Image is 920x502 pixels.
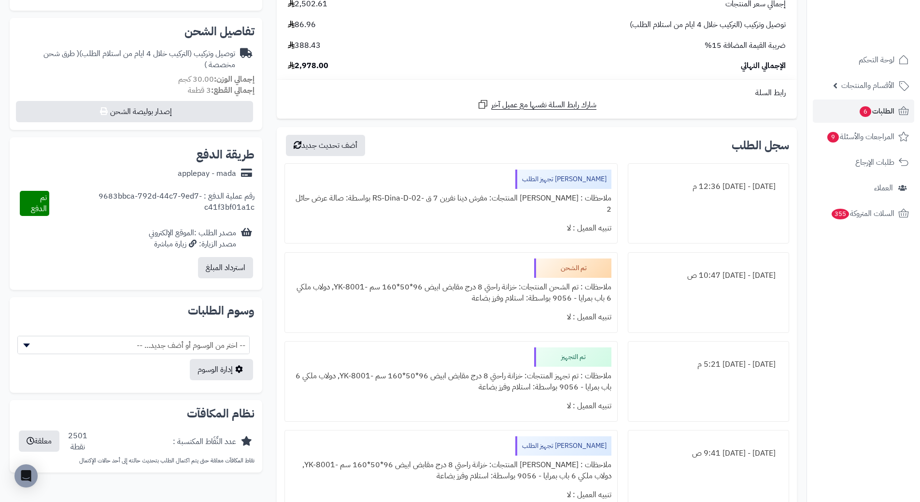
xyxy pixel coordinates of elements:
[14,464,38,488] div: Open Intercom Messenger
[477,99,596,111] a: شارك رابط السلة نفسها مع عميل آخر
[211,85,255,96] strong: إجمالي القطع:
[813,176,914,200] a: العملاء
[534,258,611,278] div: تم الشحن
[634,355,783,374] div: [DATE] - [DATE] 5:21 م
[288,19,316,30] span: 86.96
[19,430,59,452] button: معلقة
[534,347,611,367] div: تم التجهيز
[17,336,250,354] span: -- اختر من الوسوم أو أضف جديد... --
[826,130,894,143] span: المراجعات والأسئلة
[634,444,783,463] div: [DATE] - [DATE] 9:41 ص
[68,442,87,453] div: نقطة
[178,168,236,179] div: applepay - mada
[149,228,236,250] div: مصدر الطلب :الموقع الإلكتروني
[214,73,255,85] strong: إجمالي الوزن:
[813,48,914,72] a: لوحة التحكم
[198,257,253,278] button: استرداد المبلغ
[173,436,236,447] div: عدد النِّقَاط المكتسبة :
[291,278,611,308] div: ملاحظات : تم الشحن المنتجات: خزانة راحتي 8 درج مقابض ابيض 96*50*160 سم -YK-8001, دولاب ملكي 6 باب...
[178,73,255,85] small: 30.00 كجم
[190,359,253,380] a: إدارة الوسوم
[832,209,849,219] span: 355
[17,305,255,316] h2: وسوم الطلبات
[18,336,249,355] span: -- اختر من الوسوم أو أضف جديد... --
[634,177,783,196] div: [DATE] - [DATE] 12:36 م
[291,189,611,219] div: ملاحظات : [PERSON_NAME] المنتجات: مفرش دينا نفرين 7 ق -RS-Dina-D-02 بواسطة: صالة عرض حائل 2
[16,101,253,122] button: إصدار بوليصة الشحن
[68,430,87,453] div: 2501
[288,60,328,72] span: 2,978.00
[630,19,786,30] span: توصيل وتركيب (التركيب خلال 4 ايام من استلام الطلب)
[288,40,321,51] span: 388.43
[286,135,365,156] button: أضف تحديث جديد
[859,53,894,67] span: لوحة التحكم
[188,85,255,96] small: 3 قطعة
[860,106,871,117] span: 6
[49,191,255,216] div: رقم عملية الدفع : 9683bbca-792d-44c7-9ed7-c41f3bf01a1c
[813,151,914,174] a: طلبات الإرجاع
[634,266,783,285] div: [DATE] - [DATE] 10:47 ص
[291,367,611,397] div: ملاحظات : تم تجهيز المنتجات: خزانة راحتي 8 درج مقابض ابيض 96*50*160 سم -YK-8001, دولاب ملكي 6 باب...
[841,79,894,92] span: الأقسام والمنتجات
[43,48,235,71] span: ( طرق شحن مخصصة )
[17,48,235,71] div: توصيل وتركيب (التركيب خلال 4 ايام من استلام الطلب)
[741,60,786,72] span: الإجمالي النهائي
[515,436,611,456] div: [PERSON_NAME] تجهيز الطلب
[17,457,255,465] p: نقاط المكافآت معلقة حتى يتم اكتمال الطلب بتحديث حالته إلى أحد حالات الإكتمال
[17,408,255,419] h2: نظام المكافآت
[874,181,893,195] span: العملاء
[705,40,786,51] span: ضريبة القيمة المضافة 15%
[859,104,894,118] span: الطلبات
[31,192,47,215] span: تم الدفع
[196,149,255,160] h2: طريقة الدفع
[491,100,596,111] span: شارك رابط السلة نفسها مع عميل آخر
[291,308,611,327] div: تنبيه العميل : لا
[291,219,611,238] div: تنبيه العميل : لا
[813,202,914,225] a: السلات المتروكة355
[827,132,839,143] span: 9
[854,27,911,47] img: logo-2.png
[281,87,793,99] div: رابط السلة
[831,207,894,220] span: السلات المتروكة
[813,125,914,148] a: المراجعات والأسئلة9
[732,140,789,151] h3: سجل الطلب
[855,156,894,169] span: طلبات الإرجاع
[515,170,611,189] div: [PERSON_NAME] تجهيز الطلب
[149,239,236,250] div: مصدر الزيارة: زيارة مباشرة
[813,100,914,123] a: الطلبات6
[291,397,611,416] div: تنبيه العميل : لا
[17,26,255,37] h2: تفاصيل الشحن
[291,456,611,486] div: ملاحظات : [PERSON_NAME] المنتجات: خزانة راحتي 8 درج مقابض ابيض 96*50*160 سم -YK-8001, دولاب ملكي ...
